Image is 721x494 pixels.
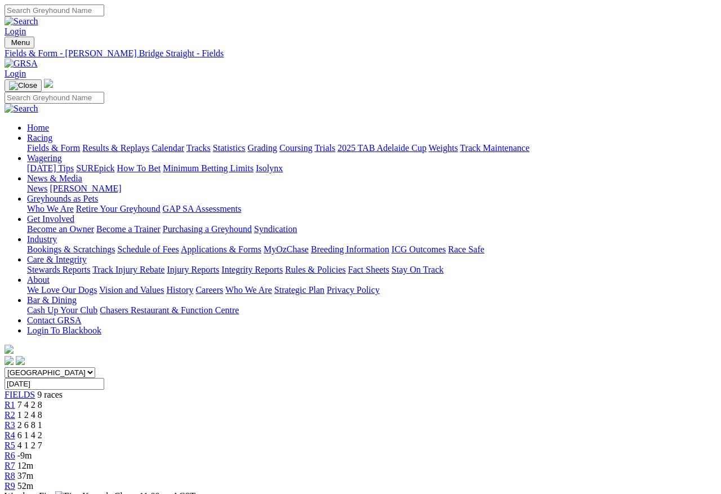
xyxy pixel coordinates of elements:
a: Integrity Reports [221,265,283,274]
a: R3 [5,420,15,430]
a: Trials [314,143,335,153]
a: Injury Reports [167,265,219,274]
a: Fields & Form - [PERSON_NAME] Bridge Straight - Fields [5,48,716,59]
a: Tracks [186,143,211,153]
a: Track Injury Rebate [92,265,164,274]
a: Bar & Dining [27,295,77,305]
span: 12m [17,461,33,470]
div: Bar & Dining [27,305,716,315]
img: logo-grsa-white.png [5,345,14,354]
a: Fields & Form [27,143,80,153]
span: 52m [17,481,33,491]
a: Care & Integrity [27,255,87,264]
div: Industry [27,244,716,255]
a: Weights [429,143,458,153]
a: About [27,275,50,284]
span: -9m [17,451,32,460]
a: Statistics [213,143,246,153]
button: Toggle navigation [5,79,42,92]
a: FIELDS [5,390,35,399]
a: Contact GRSA [27,315,81,325]
a: Stewards Reports [27,265,90,274]
a: Results & Replays [82,143,149,153]
a: Greyhounds as Pets [27,194,98,203]
input: Select date [5,378,104,390]
a: Isolynx [256,163,283,173]
a: [DATE] Tips [27,163,74,173]
a: Wagering [27,153,62,163]
div: About [27,285,716,295]
a: Become a Trainer [96,224,161,234]
a: Purchasing a Greyhound [163,224,252,234]
a: Cash Up Your Club [27,305,97,315]
a: R6 [5,451,15,460]
a: Schedule of Fees [117,244,179,254]
a: Retire Your Greyhound [76,204,161,213]
a: Strategic Plan [274,285,324,295]
a: Race Safe [448,244,484,254]
a: Bookings & Scratchings [27,244,115,254]
a: Fact Sheets [348,265,389,274]
img: GRSA [5,59,38,69]
a: R2 [5,410,15,420]
a: Coursing [279,143,313,153]
span: 2 6 8 1 [17,420,42,430]
span: 37m [17,471,33,480]
span: 4 1 2 7 [17,440,42,450]
a: Minimum Betting Limits [163,163,253,173]
a: Calendar [152,143,184,153]
a: How To Bet [117,163,161,173]
a: Breeding Information [311,244,389,254]
img: Search [5,104,38,114]
div: Get Involved [27,224,716,234]
span: Menu [11,38,30,47]
a: Track Maintenance [460,143,529,153]
a: [PERSON_NAME] [50,184,121,193]
a: 2025 TAB Adelaide Cup [337,143,426,153]
a: Login [5,26,26,36]
a: Racing [27,133,52,143]
a: Rules & Policies [285,265,346,274]
span: R7 [5,461,15,470]
a: R4 [5,430,15,440]
a: GAP SA Assessments [163,204,242,213]
a: R1 [5,400,15,410]
img: Search [5,16,38,26]
a: Industry [27,234,57,244]
div: News & Media [27,184,716,194]
span: 1 2 4 8 [17,410,42,420]
a: Applications & Forms [181,244,261,254]
a: Stay On Track [391,265,443,274]
div: Care & Integrity [27,265,716,275]
div: Greyhounds as Pets [27,204,716,214]
div: Racing [27,143,716,153]
a: R9 [5,481,15,491]
a: News & Media [27,173,82,183]
span: 9 races [37,390,63,399]
img: logo-grsa-white.png [44,79,53,88]
a: Chasers Restaurant & Function Centre [100,305,239,315]
a: We Love Our Dogs [27,285,97,295]
a: ICG Outcomes [391,244,446,254]
a: News [27,184,47,193]
a: Who We Are [27,204,74,213]
a: R5 [5,440,15,450]
a: Become an Owner [27,224,94,234]
a: Syndication [254,224,297,234]
span: 7 4 2 8 [17,400,42,410]
a: Grading [248,143,277,153]
a: Careers [195,285,223,295]
a: Who We Are [225,285,272,295]
span: R8 [5,471,15,480]
input: Search [5,92,104,104]
a: History [166,285,193,295]
div: Wagering [27,163,716,173]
